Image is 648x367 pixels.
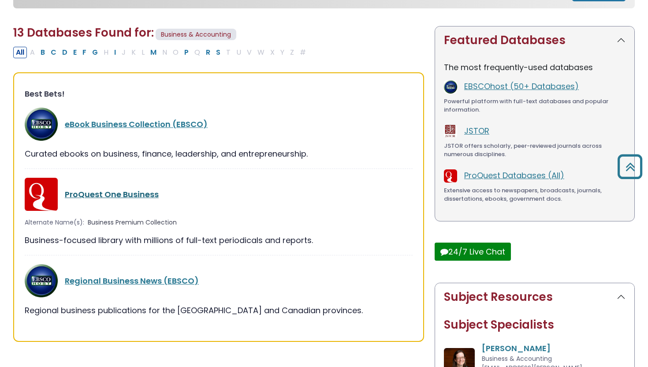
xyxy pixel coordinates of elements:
button: Featured Databases [435,26,634,54]
div: Powerful platform with full-text databases and popular information. [444,97,626,114]
button: Filter Results G [89,47,101,58]
a: JSTOR [464,125,489,136]
a: Back to Top [614,158,646,175]
button: Filter Results M [148,47,159,58]
span: Alternate Name(s): [25,218,84,227]
p: The most frequently-used databases [444,61,626,73]
h3: Best Bets! [25,89,413,99]
button: Filter Results B [38,47,48,58]
button: Filter Results C [48,47,59,58]
a: [PERSON_NAME] [482,343,551,354]
a: eBook Business Collection (EBSCO) [65,119,208,130]
a: ProQuest Databases (All) [464,170,564,181]
div: Business-focused library with millions of full-text periodicals and reports. [25,234,413,246]
button: Filter Results I [112,47,119,58]
span: 13 Databases Found for: [13,25,154,41]
button: Subject Resources [435,283,634,311]
button: Filter Results E [71,47,79,58]
button: Filter Results P [182,47,191,58]
button: Filter Results R [203,47,213,58]
button: Filter Results D [60,47,70,58]
a: ProQuest One Business [65,189,159,200]
button: All [13,47,27,58]
div: Alpha-list to filter by first letter of database name [13,46,309,57]
a: EBSCOhost (50+ Databases) [464,81,579,92]
a: Regional Business News (EBSCO) [65,275,199,286]
button: Filter Results S [213,47,223,58]
div: Regional business publications for the [GEOGRAPHIC_DATA] and Canadian provinces. [25,304,413,316]
div: JSTOR offers scholarly, peer-reviewed journals across numerous disciplines. [444,142,626,159]
span: Business & Accounting [482,354,552,363]
span: Business & Accounting [156,29,236,41]
span: Business Premium Collection [88,218,177,227]
button: 24/7 Live Chat [435,243,511,261]
button: Filter Results F [80,47,89,58]
div: Curated ebooks on business, finance, leadership, and entrepreneurship. [25,148,413,160]
h2: Subject Specialists [444,318,626,332]
div: Extensive access to newspapers, broadcasts, journals, dissertations, ebooks, government docs. [444,186,626,203]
